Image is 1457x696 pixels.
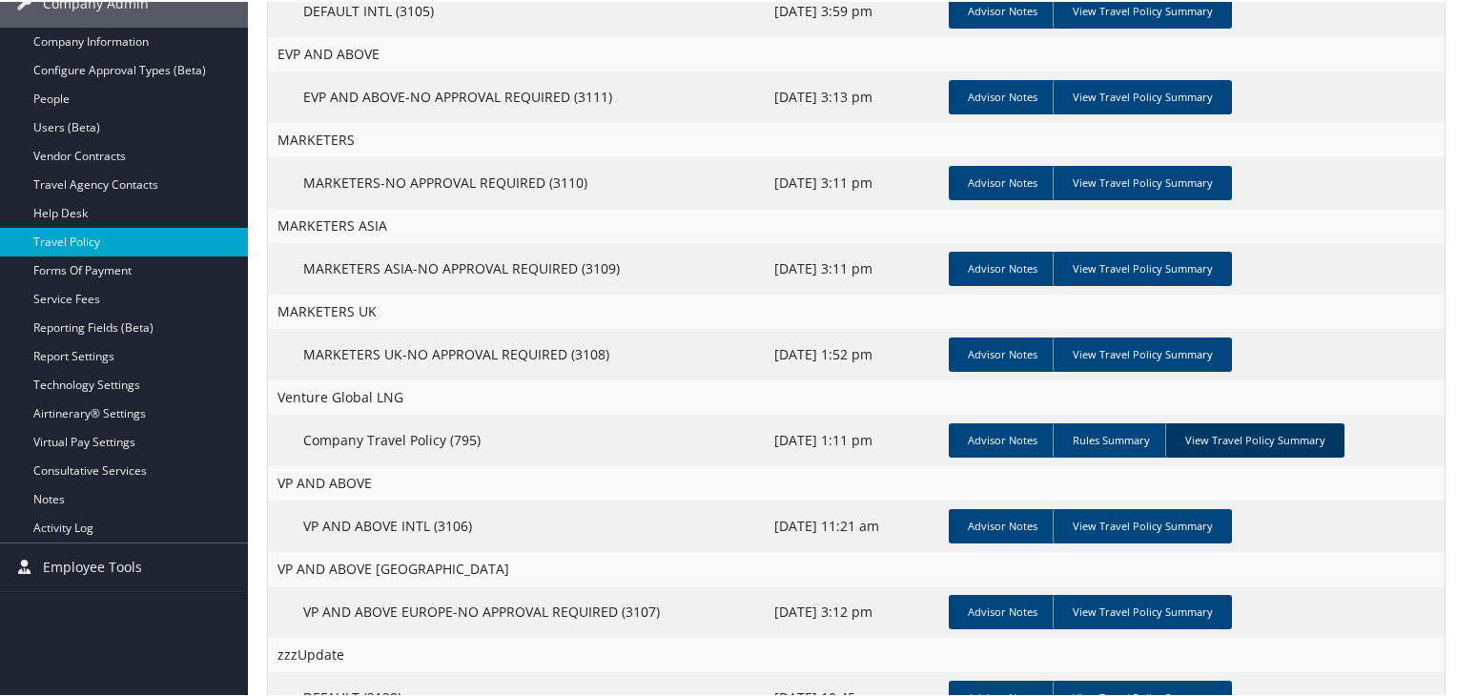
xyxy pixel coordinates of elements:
a: Advisor Notes [949,78,1057,113]
a: Rules Summary [1053,421,1169,456]
td: [DATE] 3:11 pm [765,155,941,207]
td: [DATE] 11:21 am [765,499,941,550]
td: Venture Global LNG [268,379,1445,413]
td: EVP AND ABOVE [268,35,1445,70]
td: Company Travel Policy (795) [268,413,765,464]
td: VP AND ABOVE EUROPE-NO APPROVAL REQUIRED (3107) [268,584,765,636]
a: Advisor Notes [949,421,1057,456]
a: Advisor Notes [949,336,1057,370]
a: Advisor Notes [949,593,1057,627]
td: MARKETERS ASIA-NO APPROVAL REQUIRED (3109) [268,241,765,293]
td: MARKETERS [268,121,1445,155]
td: VP AND ABOVE INTL (3106) [268,499,765,550]
td: MARKETERS UK-NO APPROVAL REQUIRED (3108) [268,327,765,379]
a: Advisor Notes [949,164,1057,198]
span: Employee Tools [43,542,142,589]
td: MARKETERS UK [268,293,1445,327]
td: [DATE] 1:11 pm [765,413,941,464]
td: [DATE] 3:13 pm [765,70,941,121]
a: View Travel Policy Summary [1053,507,1232,542]
a: View Travel Policy Summary [1053,164,1232,198]
a: View Travel Policy Summary [1165,421,1344,456]
td: VP AND ABOVE [GEOGRAPHIC_DATA] [268,550,1445,584]
a: View Travel Policy Summary [1053,336,1232,370]
td: MARKETERS-NO APPROVAL REQUIRED (3110) [268,155,765,207]
td: zzzUpdate [268,636,1445,670]
a: Advisor Notes [949,507,1057,542]
td: EVP AND ABOVE-NO APPROVAL REQUIRED (3111) [268,70,765,121]
a: View Travel Policy Summary [1053,250,1232,284]
td: [DATE] 3:12 pm [765,584,941,636]
td: [DATE] 1:52 pm [765,327,941,379]
a: Advisor Notes [949,250,1057,284]
td: VP AND ABOVE [268,464,1445,499]
a: View Travel Policy Summary [1053,593,1232,627]
td: MARKETERS ASIA [268,207,1445,241]
a: View Travel Policy Summary [1053,78,1232,113]
td: [DATE] 3:11 pm [765,241,941,293]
